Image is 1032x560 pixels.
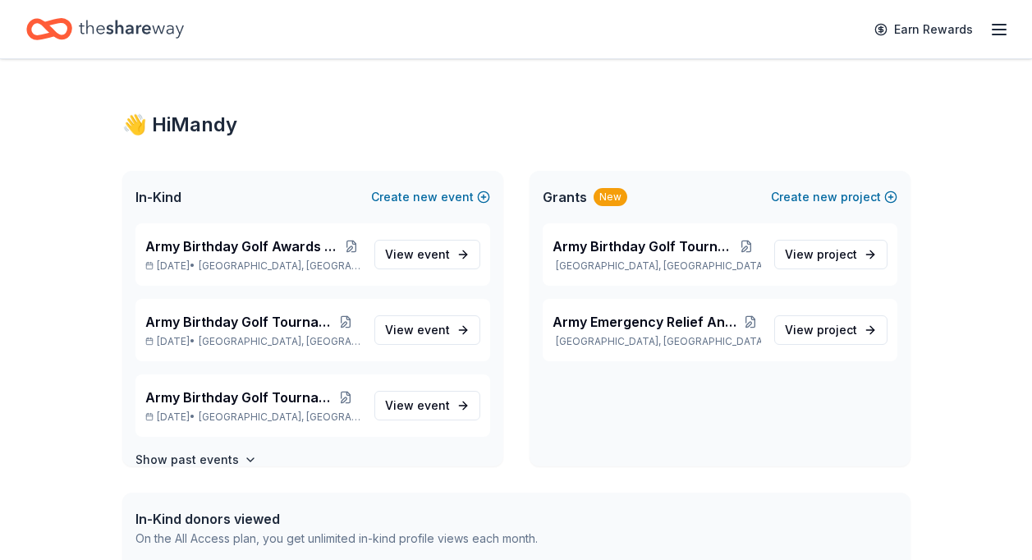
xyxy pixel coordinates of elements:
a: View project [774,240,888,269]
p: [DATE] • [145,411,361,424]
button: Show past events [135,450,257,470]
span: [GEOGRAPHIC_DATA], [GEOGRAPHIC_DATA] [199,259,360,273]
span: Army Birthday Golf Tournament [145,312,332,332]
span: Army Birthday Golf Awards Luncheon Silent Auction [145,236,342,256]
p: [GEOGRAPHIC_DATA], [GEOGRAPHIC_DATA] [553,335,761,348]
span: event [417,398,450,412]
span: View [385,245,450,264]
div: On the All Access plan, you get unlimited in-kind profile views each month. [135,529,538,549]
p: [GEOGRAPHIC_DATA], [GEOGRAPHIC_DATA] [553,259,761,273]
a: Home [26,10,184,48]
p: [DATE] • [145,259,361,273]
a: View event [374,315,480,345]
span: View [785,320,857,340]
a: View project [774,315,888,345]
span: new [413,187,438,207]
span: In-Kind [135,187,181,207]
div: New [594,188,627,206]
button: Createnewevent [371,187,490,207]
a: View event [374,240,480,269]
span: project [817,323,857,337]
span: [GEOGRAPHIC_DATA], [GEOGRAPHIC_DATA] [199,335,360,348]
a: Earn Rewards [865,15,983,44]
span: Army Birthday Golf Tournament [553,236,732,256]
span: Grants [543,187,587,207]
p: [DATE] • [145,335,361,348]
span: [GEOGRAPHIC_DATA], [GEOGRAPHIC_DATA] [199,411,360,424]
span: new [813,187,837,207]
span: View [385,396,450,415]
a: View event [374,391,480,420]
span: View [785,245,857,264]
span: Army Birthday Golf Tournament [145,388,332,407]
span: View [385,320,450,340]
div: In-Kind donors viewed [135,509,538,529]
button: Createnewproject [771,187,897,207]
h4: Show past events [135,450,239,470]
div: 👋 Hi Mandy [122,112,910,138]
span: project [817,247,857,261]
span: event [417,323,450,337]
span: Army Emergency Relief Annual Giving Campaign [553,312,741,332]
span: event [417,247,450,261]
